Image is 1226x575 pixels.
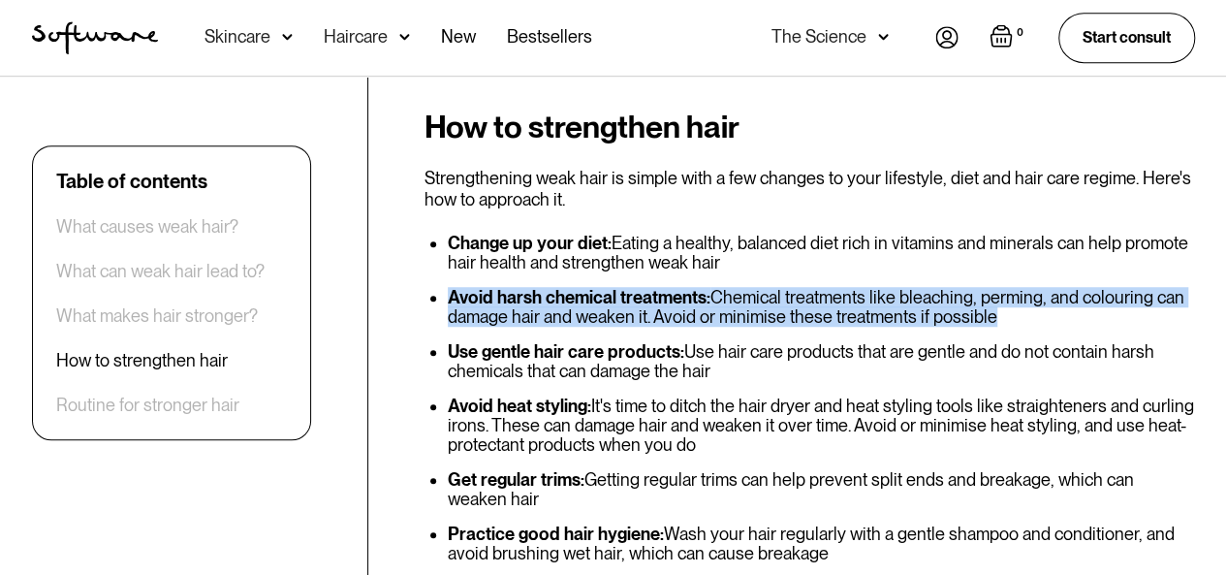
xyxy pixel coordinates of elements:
[282,27,293,47] img: arrow down
[32,21,158,54] img: Software Logo
[448,470,1195,509] li: Getting regular trims can help prevent split ends and breakage, which can weaken hair
[56,395,239,416] a: Routine for stronger hair
[424,168,1195,209] p: Strengthening weak hair is simple with a few changes to your lifestyle, diet and hair care regime...
[448,524,664,544] strong: Practice good hair hygiene:
[56,350,228,371] a: How to strengthen hair
[448,341,684,362] strong: Use gentle hair care products:
[448,234,1195,272] li: Eating a healthy, balanced diet rich in vitamins and minerals can help promote hair health and st...
[56,216,238,238] a: What causes weak hair?
[448,288,1195,327] li: Chemical treatments like bleaching, perming, and colouring can damage hair and weaken it. Avoid o...
[324,27,388,47] div: Haircare
[56,261,265,282] a: What can weak hair lead to?
[1013,24,1027,42] div: 0
[56,305,258,327] a: What makes hair stronger?
[399,27,410,47] img: arrow down
[1058,13,1195,62] a: Start consult
[878,27,889,47] img: arrow down
[448,233,612,253] strong: Change up your diet:
[448,469,584,490] strong: Get regular trims:
[32,21,158,54] a: home
[448,396,591,416] strong: Avoid heat styling:
[448,287,710,307] strong: Avoid harsh chemical treatments:
[204,27,270,47] div: Skincare
[448,342,1195,381] li: Use hair care products that are gentle and do not contain harsh chemicals that can damage the hair
[424,110,1195,144] h2: How to strengthen hair
[448,397,1195,455] li: It's time to ditch the hair dryer and heat styling tools like straighteners and curling irons. Th...
[771,27,866,47] div: The Science
[56,170,207,193] div: Table of contents
[990,24,1027,51] a: Open empty cart
[448,525,1195,563] li: Wash your hair regularly with a gentle shampoo and conditioner, and avoid brushing wet hair, whic...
